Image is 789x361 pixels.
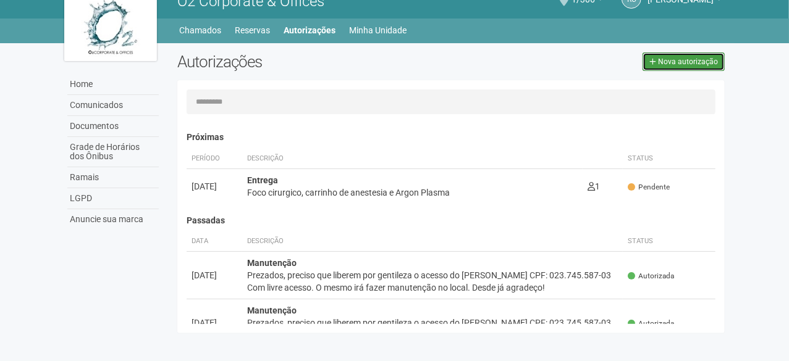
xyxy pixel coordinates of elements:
div: [DATE] [192,269,237,281]
a: Ramais [67,167,159,188]
th: Descrição [242,231,623,252]
th: Data [187,231,242,252]
div: Prezados, preciso que liberem por gentileza o acesso do [PERSON_NAME] CPF: 023.745.587-03 Com liv... [247,317,618,341]
th: Status [623,149,715,169]
a: Documentos [67,116,159,137]
a: Minha Unidade [350,22,407,39]
span: 1 [588,181,600,191]
span: Pendente [628,182,670,193]
a: Chamados [180,22,222,39]
a: LGPD [67,188,159,209]
a: Nova autorização [643,52,725,71]
h2: Autorizações [177,52,442,71]
h4: Próximas [187,133,716,142]
strong: Entrega [247,175,278,185]
strong: Manutenção [247,305,297,315]
div: [DATE] [192,317,237,329]
span: Autorizada [628,318,674,329]
a: Anuncie sua marca [67,209,159,230]
div: Foco cirurgico, carrinho de anestesia e Argon Plasma [247,186,578,199]
th: Descrição [242,149,583,169]
a: Autorizações [284,22,336,39]
th: Status [623,231,715,252]
a: Comunicados [67,95,159,116]
div: [DATE] [192,180,237,193]
span: Nova autorização [658,57,718,66]
h4: Passadas [187,216,716,225]
th: Período [187,149,242,169]
div: Prezados, preciso que liberem por gentileza o acesso do [PERSON_NAME] CPF: 023.745.587-03 Com liv... [247,269,618,294]
a: Grade de Horários dos Ônibus [67,137,159,167]
a: Reservas [235,22,271,39]
span: Autorizada [628,271,674,281]
a: Home [67,74,159,95]
strong: Manutenção [247,258,297,268]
